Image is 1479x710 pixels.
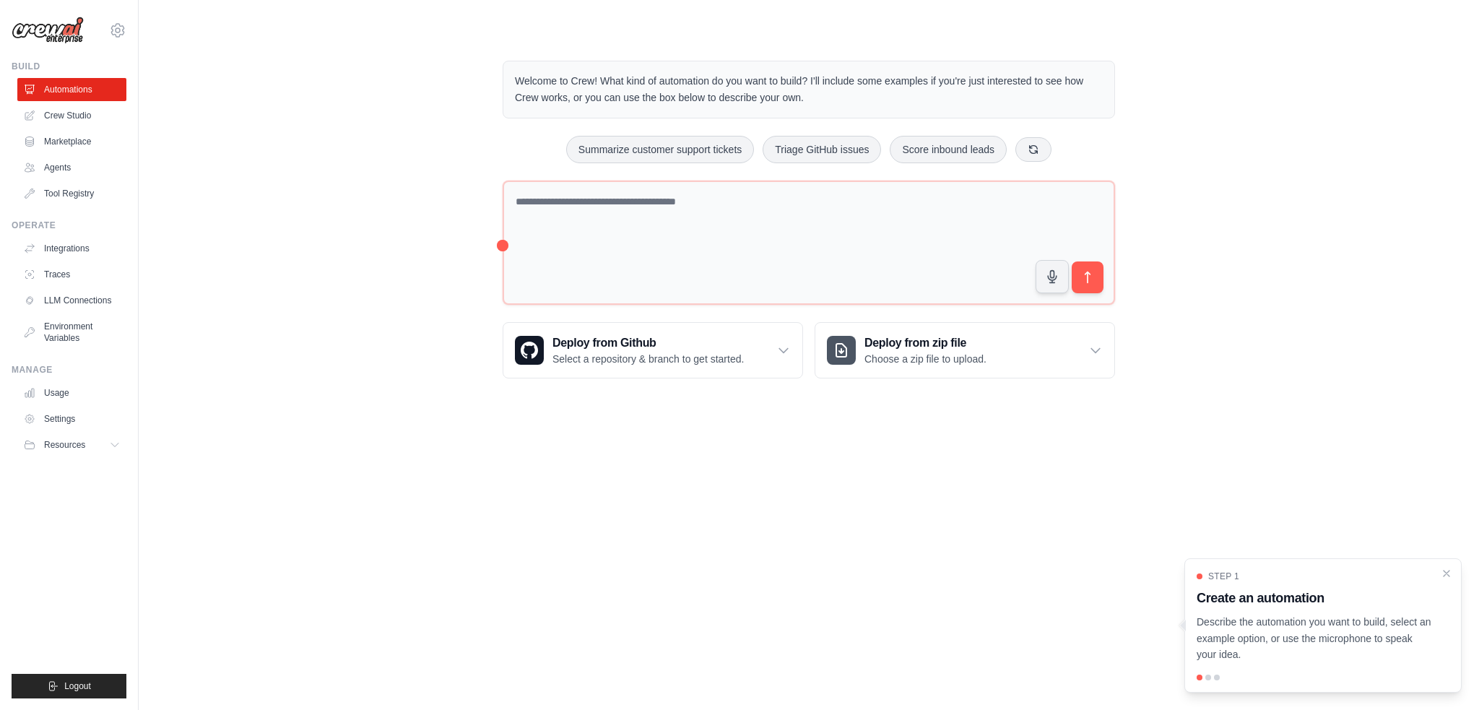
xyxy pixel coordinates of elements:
a: Crew Studio [17,104,126,127]
iframe: Chat Widget [1407,641,1479,710]
button: Close walkthrough [1441,568,1452,579]
a: Automations [17,78,126,101]
div: Manage [12,364,126,376]
button: Summarize customer support tickets [566,136,754,163]
p: Welcome to Crew! What kind of automation do you want to build? I'll include some examples if you'... [515,73,1103,106]
a: Integrations [17,237,126,260]
a: Environment Variables [17,315,126,350]
button: Resources [17,433,126,456]
a: Usage [17,381,126,404]
a: Traces [17,263,126,286]
img: Logo [12,17,84,44]
a: Agents [17,156,126,179]
span: Resources [44,439,85,451]
span: Step 1 [1208,571,1239,582]
span: Logout [64,680,91,692]
div: Build [12,61,126,72]
h3: Create an automation [1197,588,1432,608]
h3: Deploy from zip file [864,334,986,352]
h3: Deploy from Github [552,334,744,352]
a: Marketplace [17,130,126,153]
button: Score inbound leads [890,136,1007,163]
a: LLM Connections [17,289,126,312]
p: Choose a zip file to upload. [864,352,986,366]
button: Logout [12,674,126,698]
p: Describe the automation you want to build, select an example option, or use the microphone to spe... [1197,614,1432,663]
a: Tool Registry [17,182,126,205]
button: Triage GitHub issues [763,136,881,163]
div: Operate [12,220,126,231]
p: Select a repository & branch to get started. [552,352,744,366]
a: Settings [17,407,126,430]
